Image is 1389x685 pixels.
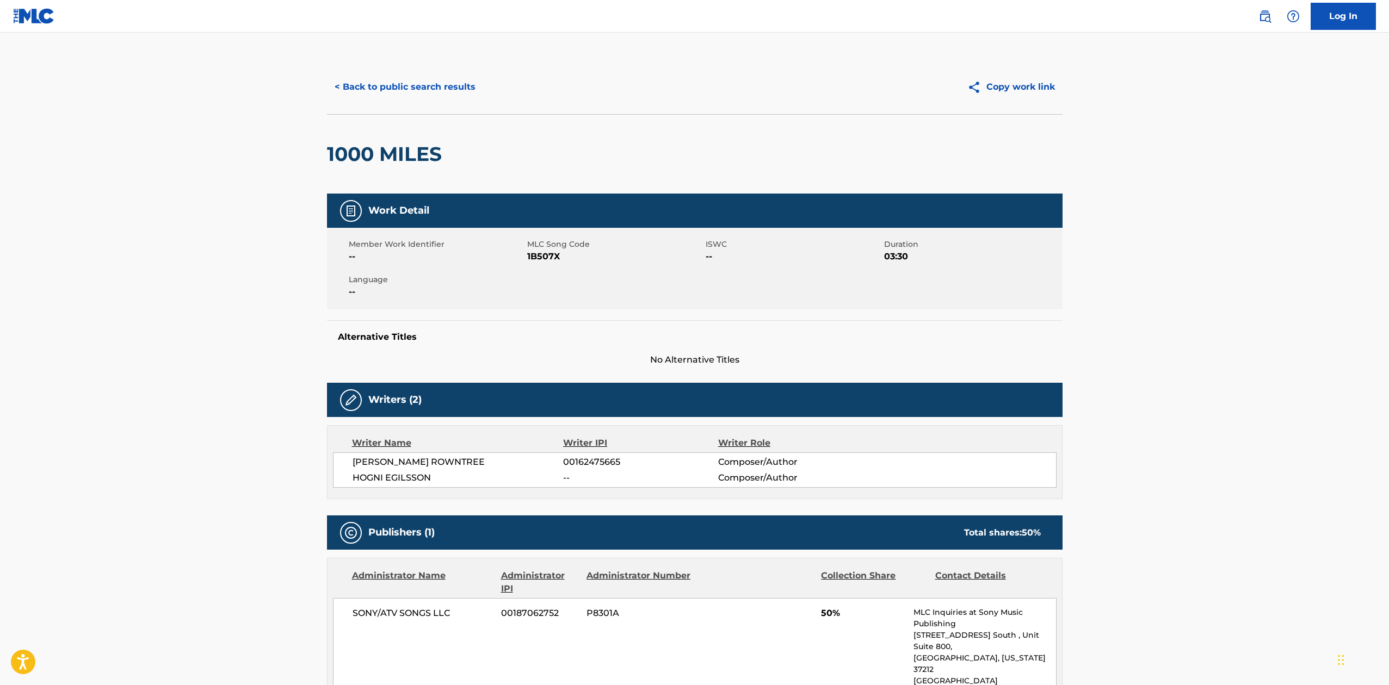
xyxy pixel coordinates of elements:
[1258,10,1271,23] img: search
[563,471,718,484] span: --
[1254,5,1276,27] a: Public Search
[884,239,1060,250] span: Duration
[821,607,905,620] span: 50%
[1287,10,1300,23] img: help
[501,569,578,595] div: Administrator IPI
[1311,3,1376,30] a: Log In
[587,569,692,595] div: Administrator Number
[527,239,703,250] span: MLC Song Code
[913,652,1055,675] p: [GEOGRAPHIC_DATA], [US_STATE] 37212
[327,142,447,166] h2: 1000 MILES
[327,73,483,101] button: < Back to public search results
[913,607,1055,630] p: MLC Inquiries at Sony Music Publishing
[1022,527,1041,538] span: 50 %
[913,630,1055,652] p: [STREET_ADDRESS] South , Unit Suite 800,
[821,569,927,595] div: Collection Share
[501,607,578,620] span: 00187062752
[338,332,1052,342] h5: Alternative Titles
[368,204,429,217] h5: Work Detail
[964,526,1041,539] div: Total shares:
[349,285,524,298] span: --
[353,456,564,469] span: [PERSON_NAME] ROWNTREE
[1338,644,1344,676] div: Drag
[935,569,1041,595] div: Contact Details
[718,456,859,469] span: Composer/Author
[1282,5,1304,27] div: Help
[368,394,422,406] h5: Writers (2)
[563,437,718,450] div: Writer IPI
[344,526,357,539] img: Publishers
[353,471,564,484] span: HOGNI EGILSSON
[884,250,1060,263] span: 03:30
[349,274,524,285] span: Language
[368,526,435,539] h5: Publishers (1)
[967,80,986,94] img: Copy work link
[527,250,703,263] span: 1B507X
[960,73,1063,101] button: Copy work link
[1335,633,1389,685] iframe: Chat Widget
[327,353,1063,366] span: No Alternative Titles
[587,607,692,620] span: P8301A
[563,456,718,469] span: 00162475665
[718,437,859,450] div: Writer Role
[349,239,524,250] span: Member Work Identifier
[352,437,564,450] div: Writer Name
[718,471,859,484] span: Composer/Author
[706,250,881,263] span: --
[344,394,357,407] img: Writers
[349,250,524,263] span: --
[706,239,881,250] span: ISWC
[352,569,493,595] div: Administrator Name
[344,204,357,217] img: Work Detail
[353,607,493,620] span: SONY/ATV SONGS LLC
[13,8,55,24] img: MLC Logo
